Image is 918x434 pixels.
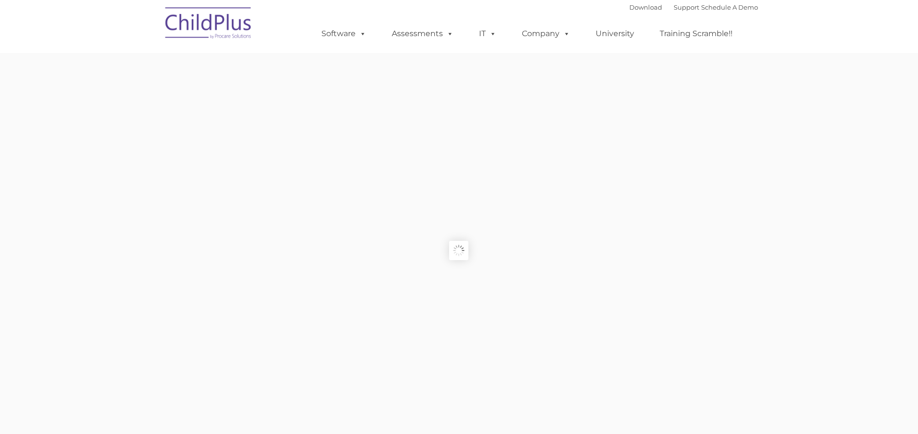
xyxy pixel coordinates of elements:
[629,3,662,11] a: Download
[382,24,463,43] a: Assessments
[512,24,580,43] a: Company
[629,3,758,11] font: |
[586,24,644,43] a: University
[312,24,376,43] a: Software
[469,24,506,43] a: IT
[701,3,758,11] a: Schedule A Demo
[160,0,257,49] img: ChildPlus by Procare Solutions
[650,24,742,43] a: Training Scramble!!
[674,3,699,11] a: Support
